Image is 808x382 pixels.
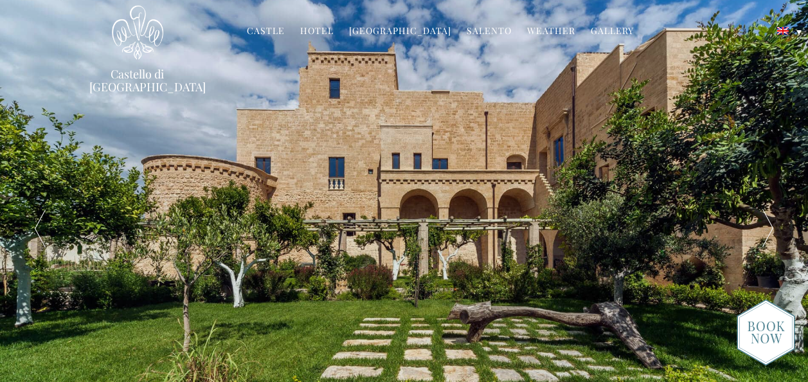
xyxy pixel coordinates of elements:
[89,68,186,93] a: Castello di [GEOGRAPHIC_DATA]
[737,299,795,366] img: new-booknow.png
[591,24,634,39] a: Gallery
[467,24,512,39] a: Salento
[300,24,334,39] a: Hotel
[777,27,789,35] img: English
[247,24,285,39] a: Castle
[527,24,575,39] a: Weather
[112,5,163,60] img: Castello di Ugento
[349,24,451,39] a: [GEOGRAPHIC_DATA]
